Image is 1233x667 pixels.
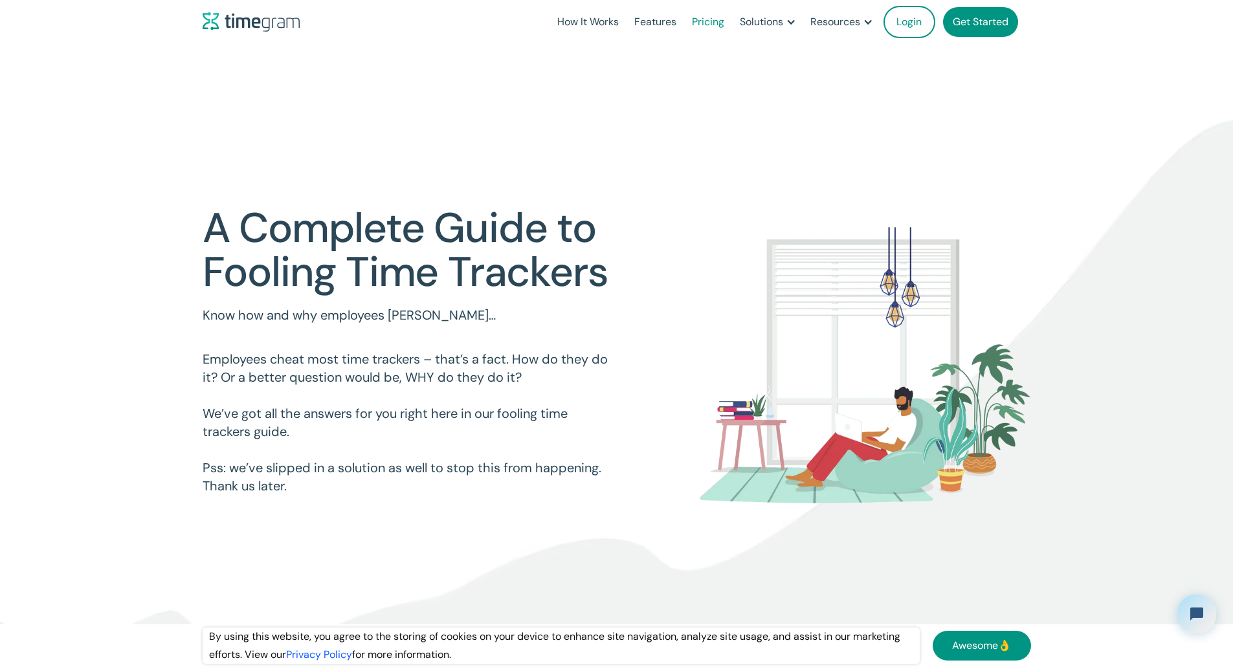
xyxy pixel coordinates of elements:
[203,307,617,325] p: Know how and why employees [PERSON_NAME]…
[810,13,860,31] div: Resources
[203,351,617,495] p: Employees cheat most time trackers – that’s a fact. How do they do it? Or a better question would...
[740,13,783,31] div: Solutions
[203,206,617,294] h1: A Complete Guide to Fooling Time Trackers
[1166,584,1227,644] iframe: Tidio Chat
[286,648,352,661] a: Privacy Policy
[883,6,935,38] a: Login
[203,628,920,664] div: By using this website, you agree to the storing of cookies on your device to enhance site navigat...
[943,7,1018,37] a: Get Started
[933,631,1031,661] a: Awesome👌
